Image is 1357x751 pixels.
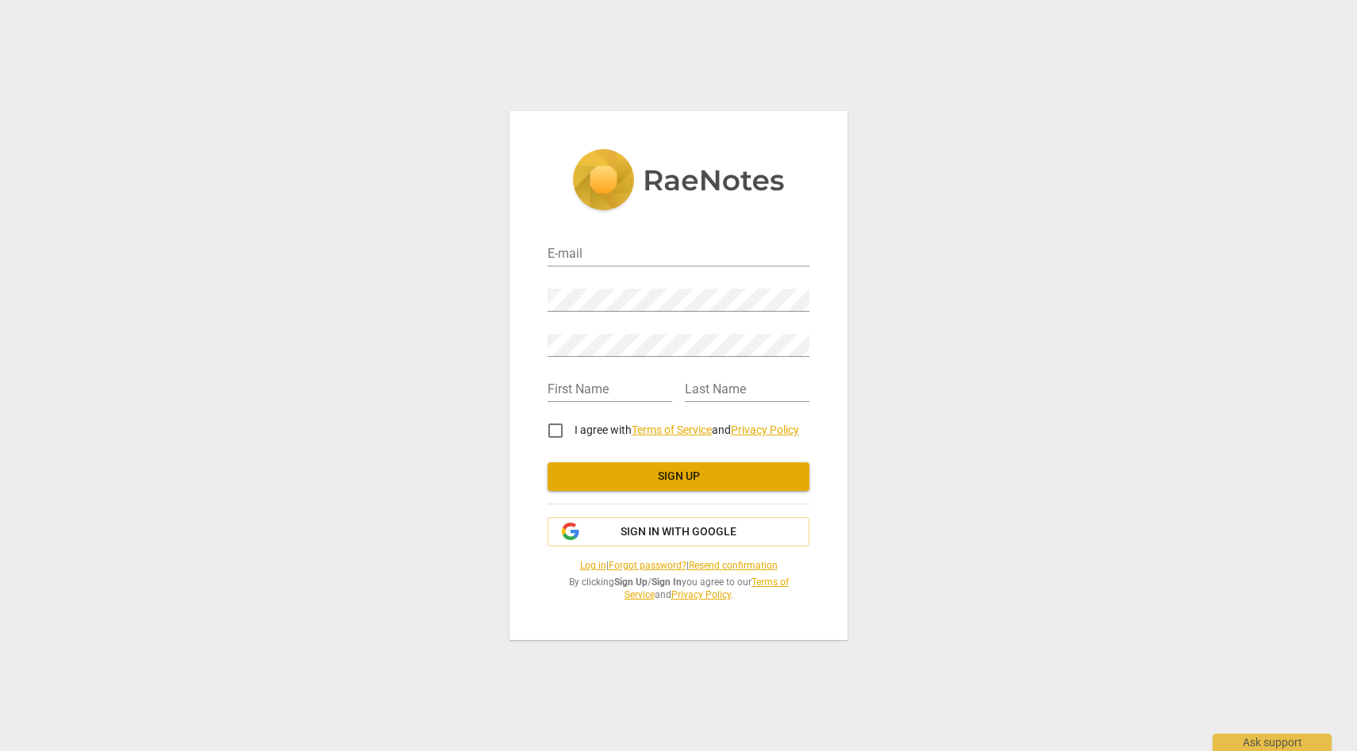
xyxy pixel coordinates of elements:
a: Terms of Service [632,423,712,436]
a: Resend confirmation [689,560,778,571]
b: Sign Up [614,577,648,588]
span: Sign in with Google [621,524,736,540]
span: By clicking / you agree to our and . [548,576,809,602]
span: I agree with and [575,423,799,436]
img: 5ac2273c67554f335776073100b6d88f.svg [572,149,785,214]
a: Terms of Service [625,577,789,601]
span: | | [548,559,809,573]
span: Sign up [560,469,797,485]
a: Privacy Policy [671,589,731,600]
a: Forgot password? [609,560,686,571]
div: Ask support [1213,734,1332,751]
button: Sign in with Google [548,517,809,547]
a: Log in [580,560,606,571]
button: Sign up [548,462,809,491]
b: Sign In [652,577,682,588]
a: Privacy Policy [731,423,799,436]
